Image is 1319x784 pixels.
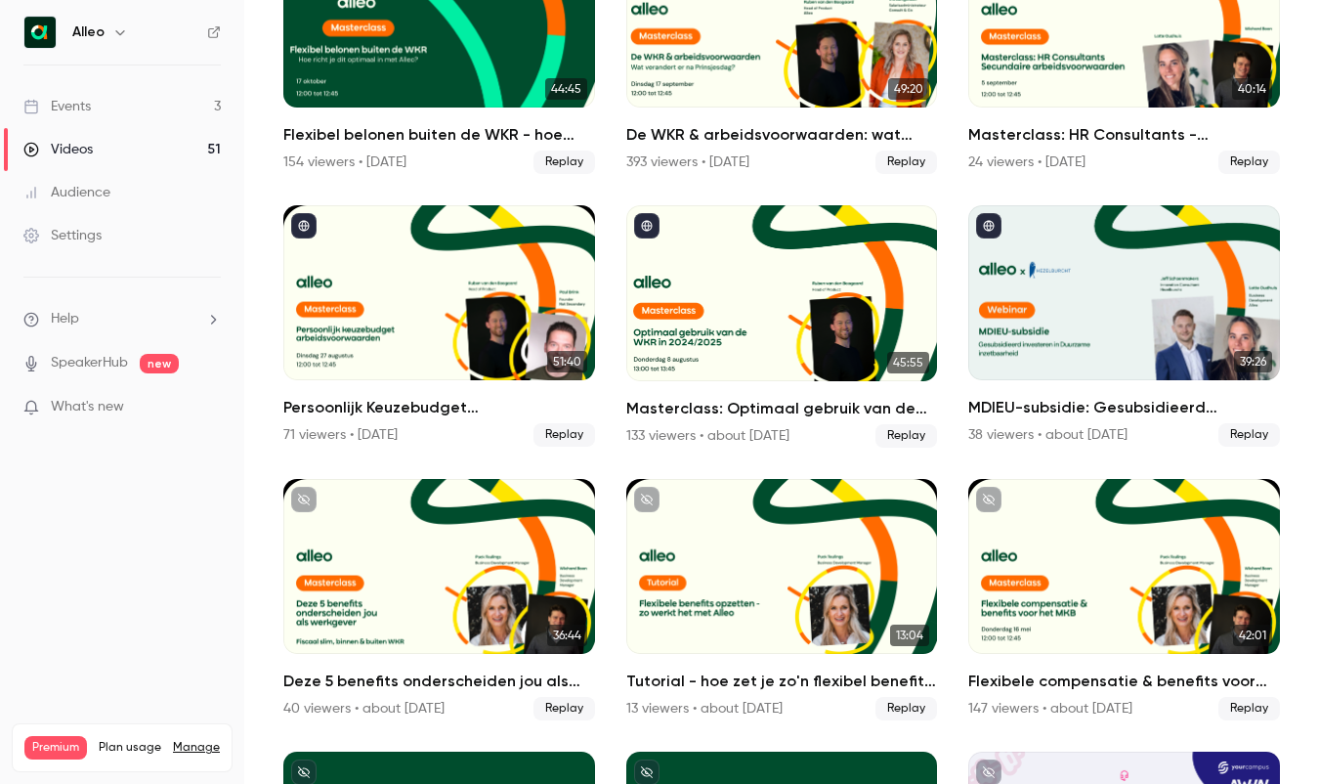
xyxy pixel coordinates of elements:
span: Replay [533,423,595,447]
div: 147 viewers • about [DATE] [968,699,1132,719]
li: Flexibele compensatie & benefits voor het MKB [968,479,1280,720]
a: Manage [173,740,220,756]
button: unpublished [634,487,659,512]
a: SpeakerHub [51,353,128,373]
h2: Masterclass: Optimaal gebruik van de WKR in 2024/2025 [626,397,938,420]
div: Audience [23,183,110,202]
h2: De WKR & arbeidsvoorwaarden: wat verandert er na [DATE]? [626,123,938,147]
div: Settings [23,226,102,245]
span: Replay [533,697,595,720]
a: 45:55Masterclass: Optimaal gebruik van de WKR in 2024/2025133 viewers • about [DATE]Replay [626,205,938,447]
span: 42:01 [1233,625,1272,646]
h2: Flexibel belonen buiten de WKR - hoe richt je dit optimaal in met Alleo? [283,123,595,147]
a: 51:40Persoonlijk Keuzebudget arbeidsvoorwaarden - wat is het en hoe werkt het?71 viewers • [DATE]... [283,205,595,447]
span: Premium [24,736,87,760]
li: MDIEU-subsidie: Gesubsidieerd investeren in Duurzame inzetbaarheid [968,205,1280,447]
h2: MDIEU-subsidie: Gesubsidieerd investeren in Duurzame inzetbaarheid [968,396,1280,419]
button: published [976,213,1001,239]
a: 39:26MDIEU-subsidie: Gesubsidieerd investeren in Duurzame inzetbaarheid38 viewers • about [DATE]R... [968,205,1280,447]
a: 13:04Tutorial - hoe zet je zo'n flexibel benefits pakket nou eigenlijk op?13 viewers • about [DAT... [626,479,938,720]
span: 44:45 [545,78,587,100]
button: unpublished [291,487,317,512]
span: Replay [1218,151,1280,174]
div: 393 viewers • [DATE] [626,152,749,172]
span: new [140,354,179,373]
span: Replay [1218,423,1280,447]
li: help-dropdown-opener [23,309,221,329]
span: 45:55 [887,352,929,373]
h2: Flexibele compensatie & benefits voor het MKB [968,670,1280,693]
div: 38 viewers • about [DATE] [968,425,1128,445]
li: Masterclass: Optimaal gebruik van de WKR in 2024/2025 [626,205,938,447]
span: What's new [51,397,124,417]
span: 40:14 [1232,78,1272,100]
button: unpublished [976,487,1001,512]
div: Videos [23,140,93,159]
div: 40 viewers • about [DATE] [283,699,445,719]
button: published [291,213,317,239]
li: Deze 5 benefits onderscheiden jou als werkgever [283,479,595,720]
div: 24 viewers • [DATE] [968,152,1085,172]
span: 13:04 [890,625,929,646]
h2: Masterclass: HR Consultants - Secundaire arbeidsvoorwaarden [968,123,1280,147]
a: 42:01Flexibele compensatie & benefits voor het MKB147 viewers • about [DATE]Replay [968,479,1280,720]
span: Replay [1218,697,1280,720]
span: 36:44 [547,625,587,646]
div: 154 viewers • [DATE] [283,152,406,172]
span: Plan usage [99,740,161,756]
div: 133 viewers • about [DATE] [626,426,789,446]
h2: Persoonlijk Keuzebudget arbeidsvoorwaarden - wat is het en hoe werkt het? [283,396,595,419]
a: 36:44Deze 5 benefits onderscheiden jou als werkgever40 viewers • about [DATE]Replay [283,479,595,720]
h2: Tutorial - hoe zet je zo'n flexibel benefits pakket nou eigenlijk op? [626,670,938,693]
span: Replay [875,424,937,448]
div: 71 viewers • [DATE] [283,425,398,445]
h2: Deze 5 benefits onderscheiden jou als werkgever [283,670,595,693]
button: published [634,213,659,239]
h6: Alleo [72,22,105,42]
div: Events [23,97,91,116]
img: Alleo [24,17,56,48]
span: Replay [875,151,937,174]
span: Replay [533,151,595,174]
span: Replay [875,697,937,720]
span: Help [51,309,79,329]
div: 13 viewers • about [DATE] [626,699,783,719]
span: 49:20 [888,78,929,100]
span: 39:26 [1234,351,1272,372]
li: Tutorial - hoe zet je zo'n flexibel benefits pakket nou eigenlijk op? [626,479,938,720]
span: 51:40 [547,351,587,372]
li: Persoonlijk Keuzebudget arbeidsvoorwaarden - wat is het en hoe werkt het? [283,205,595,447]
